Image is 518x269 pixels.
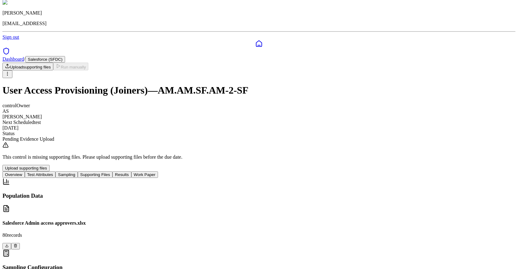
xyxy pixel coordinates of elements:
[2,56,516,63] div: /
[2,47,516,56] a: SOC
[2,192,516,199] h3: Population Data
[2,63,53,70] button: Uploadsupporting files
[2,103,516,108] div: control Owner
[2,232,516,238] p: 80 records
[78,171,112,178] button: Supporting Files
[2,34,19,40] a: Sign out
[2,70,12,78] button: More Options
[25,171,56,178] button: Test Attributes
[2,85,516,96] h1: User Access Provisioning (Joiners) — AM.AM.SF.AM-2-SF
[2,125,516,131] div: [DATE]
[2,40,516,47] a: Dashboard
[131,171,158,178] button: Work Paper
[25,56,65,63] button: Salesforce (SFDC)
[2,114,42,119] span: [PERSON_NAME]
[2,220,516,226] h4: Salesforce Admin access approvers.xlsx
[2,243,11,249] button: Download File
[2,10,516,16] p: [PERSON_NAME]
[2,120,516,125] div: Next Scheduled test
[2,56,24,62] a: Dashboard
[11,243,20,249] button: Delete File
[2,154,516,160] p: This control is missing supporting files. Please upload supporting files before the due date.
[55,171,78,178] button: Sampling
[2,108,9,114] span: AS
[2,171,516,178] nav: Tabs
[2,165,50,171] button: Upload supporting files
[2,131,516,136] div: Status
[2,136,516,142] div: Pending Evidence Upload
[53,63,89,70] button: Run manually
[112,171,131,178] button: Results
[2,21,516,26] p: [EMAIL_ADDRESS]
[2,171,25,178] button: Overview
